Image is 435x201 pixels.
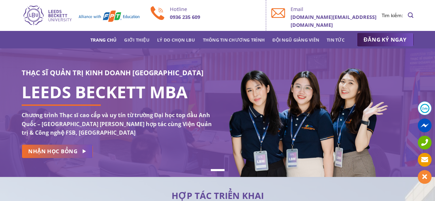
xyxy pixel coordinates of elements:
[157,34,195,46] a: Lý do chọn LBU
[272,34,319,46] a: Đội ngũ giảng viên
[364,35,407,44] span: ĐĂNG KÝ NGAY
[408,9,413,22] a: Search
[357,33,414,47] a: ĐĂNG KÝ NGAY
[22,145,93,158] a: NHẬN HỌC BỔNG
[22,67,213,78] h3: THẠC SĨ QUẢN TRỊ KINH DOANH [GEOGRAPHIC_DATA]
[211,169,225,171] li: Page dot 1
[22,111,212,136] strong: Chương trình Thạc sĩ cao cấp và uy tín từ trường Đại học top đầu Anh Quốc – [GEOGRAPHIC_DATA] [PE...
[22,88,213,96] h1: LEEDS BECKETT MBA
[124,34,150,46] a: Giới thiệu
[170,14,200,20] b: 0936 235 609
[382,12,403,19] li: Tìm kiếm:
[203,34,265,46] a: Thông tin chương trình
[170,5,261,13] p: Hotline
[28,147,77,156] span: NHẬN HỌC BỔNG
[90,34,117,46] a: Trang chủ
[291,5,382,13] p: Email
[327,34,345,46] a: Tin tức
[291,14,377,28] b: [DOMAIN_NAME][EMAIL_ADDRESS][DOMAIN_NAME]
[22,192,414,199] h2: HỢP TÁC TRIỂN KHAI
[22,4,140,26] img: Thạc sĩ Quản trị kinh doanh Quốc tế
